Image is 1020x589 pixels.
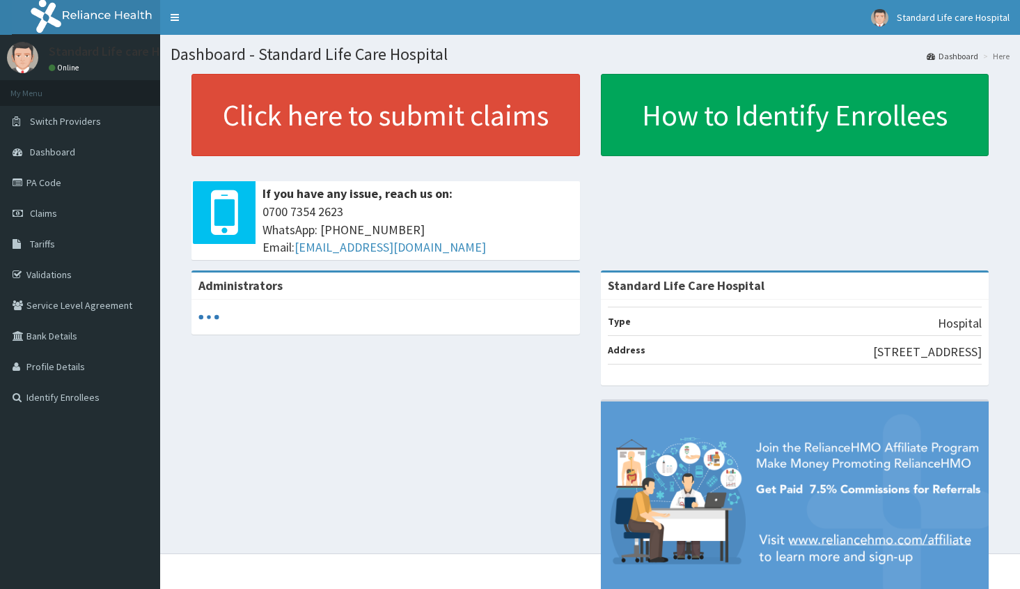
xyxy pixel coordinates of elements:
[608,277,764,293] strong: Standard Life Care Hospital
[198,307,219,328] svg: audio-loading
[198,277,283,293] b: Administrators
[927,50,978,62] a: Dashboard
[897,11,1010,24] span: Standard Life care Hospital
[601,74,989,156] a: How to Identify Enrollees
[938,314,982,332] p: Hospital
[30,115,101,128] span: Switch Providers
[49,45,198,58] p: Standard Life care Hospital
[171,45,1010,63] h1: Dashboard - Standard Life Care Hospital
[295,239,486,255] a: [EMAIL_ADDRESS][DOMAIN_NAME]
[191,74,580,156] a: Click here to submit claims
[262,203,573,257] span: 0700 7354 2623 WhatsApp: [PHONE_NUMBER] Email:
[871,9,888,26] img: User Image
[608,315,631,328] b: Type
[30,146,75,158] span: Dashboard
[608,344,645,356] b: Address
[262,185,453,201] b: If you have any issue, reach us on:
[49,63,82,72] a: Online
[30,238,55,250] span: Tariffs
[7,42,38,73] img: User Image
[980,50,1010,62] li: Here
[30,207,57,220] span: Claims
[873,343,982,361] p: [STREET_ADDRESS]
